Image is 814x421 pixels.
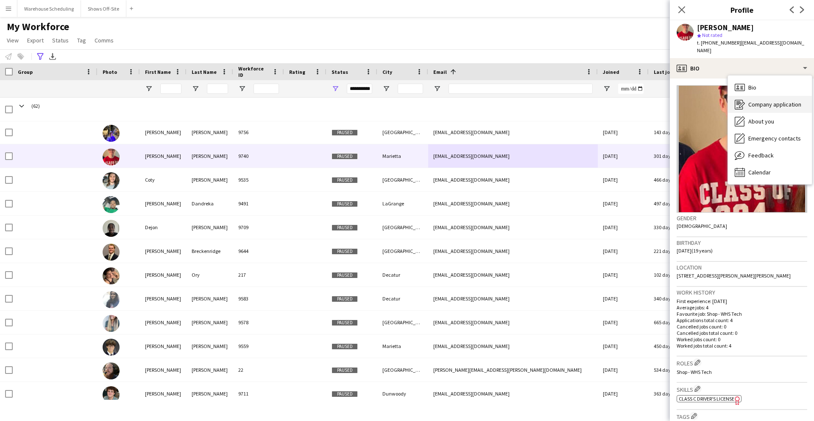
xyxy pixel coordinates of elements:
[238,85,246,93] button: Open Filter Menu
[103,339,120,356] img: Ethan Stanley
[233,239,284,263] div: 9644
[233,358,284,382] div: 22
[233,192,284,215] div: 9491
[140,311,187,334] div: [PERSON_NAME]
[145,85,153,93] button: Open Filter Menu
[677,298,807,304] p: First experience: [DATE]
[17,0,81,17] button: Warehouse Scheduling
[332,320,358,326] span: Paused
[81,0,126,17] button: Shows Off-Site
[748,118,774,125] span: About you
[332,69,348,75] span: Status
[140,382,187,405] div: [PERSON_NAME]
[449,84,593,94] input: Email Filter Input
[377,334,428,358] div: Marietta
[728,113,812,130] div: About you
[428,168,598,191] div: [EMAIL_ADDRESS][DOMAIN_NAME]
[748,101,801,108] span: Company application
[649,263,700,286] div: 102 days
[670,58,814,79] div: Bio
[377,121,428,144] div: [GEOGRAPHIC_DATA]
[433,69,447,75] span: Email
[332,153,358,160] span: Paused
[428,382,598,405] div: [EMAIL_ADDRESS][DOMAIN_NAME]
[103,196,120,213] img: Dandreka Martin Dandreka
[649,287,700,310] div: 340 days
[598,263,649,286] div: [DATE]
[670,4,814,15] h3: Profile
[428,311,598,334] div: [EMAIL_ADDRESS][DOMAIN_NAME]
[748,84,756,91] span: Bio
[233,168,284,191] div: 9535
[187,263,233,286] div: Ory
[677,323,807,330] p: Cancelled jobs count: 0
[140,216,187,239] div: Dejon
[598,311,649,334] div: [DATE]
[103,267,120,284] img: Elijah Ory
[233,382,284,405] div: 9711
[332,85,339,93] button: Open Filter Menu
[103,362,120,379] img: Grayson Barton
[187,334,233,358] div: [PERSON_NAME]
[677,311,807,317] p: Favourite job: Shop - WHS Tech
[49,35,72,46] a: Status
[332,343,358,350] span: Paused
[748,135,801,142] span: Emergency contacts
[598,239,649,263] div: [DATE]
[382,69,392,75] span: City
[233,334,284,358] div: 9559
[95,36,114,44] span: Comms
[233,287,284,310] div: 9583
[332,296,358,302] span: Paused
[140,121,187,144] div: [PERSON_NAME]
[677,264,807,271] h3: Location
[332,367,358,373] span: Paused
[377,311,428,334] div: [GEOGRAPHIC_DATA]
[233,216,284,239] div: 9709
[187,121,233,144] div: [PERSON_NAME]
[677,239,807,247] h3: Birthday
[748,152,774,159] span: Feedback
[7,20,69,33] span: My Workforce
[103,386,120,403] img: Harvey Coleman
[31,98,40,114] span: (62)
[103,69,117,75] span: Photo
[598,192,649,215] div: [DATE]
[598,144,649,168] div: [DATE]
[377,192,428,215] div: LaGrange
[140,144,187,168] div: [PERSON_NAME]
[603,85,610,93] button: Open Filter Menu
[428,263,598,286] div: [EMAIL_ADDRESS][DOMAIN_NAME]
[377,358,428,382] div: [GEOGRAPHIC_DATA]
[103,291,120,308] img: Caroline Walters
[382,85,390,93] button: Open Filter Menu
[332,225,358,231] span: Paused
[74,35,89,46] a: Tag
[428,334,598,358] div: [EMAIL_ADDRESS][DOMAIN_NAME]
[332,272,358,278] span: Paused
[748,168,771,176] span: Calendar
[140,168,187,191] div: Coty
[160,84,181,94] input: First Name Filter Input
[187,358,233,382] div: [PERSON_NAME]
[187,311,233,334] div: [PERSON_NAME]
[103,125,120,142] img: colin headrick
[677,304,807,311] p: Average jobs: 4
[103,315,120,332] img: Emilee Towe
[677,85,807,213] img: Crew avatar or photo
[332,248,358,255] span: Paused
[254,84,279,94] input: Workforce ID Filter Input
[702,32,722,38] span: Not rated
[603,69,619,75] span: Joined
[192,85,199,93] button: Open Filter Menu
[428,121,598,144] div: [EMAIL_ADDRESS][DOMAIN_NAME]
[598,382,649,405] div: [DATE]
[187,168,233,191] div: [PERSON_NAME]
[677,223,727,229] span: [DEMOGRAPHIC_DATA]
[677,412,807,421] h3: Tags
[654,69,673,75] span: Last job
[428,287,598,310] div: [EMAIL_ADDRESS][DOMAIN_NAME]
[598,216,649,239] div: [DATE]
[187,216,233,239] div: [PERSON_NAME]
[145,69,171,75] span: First Name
